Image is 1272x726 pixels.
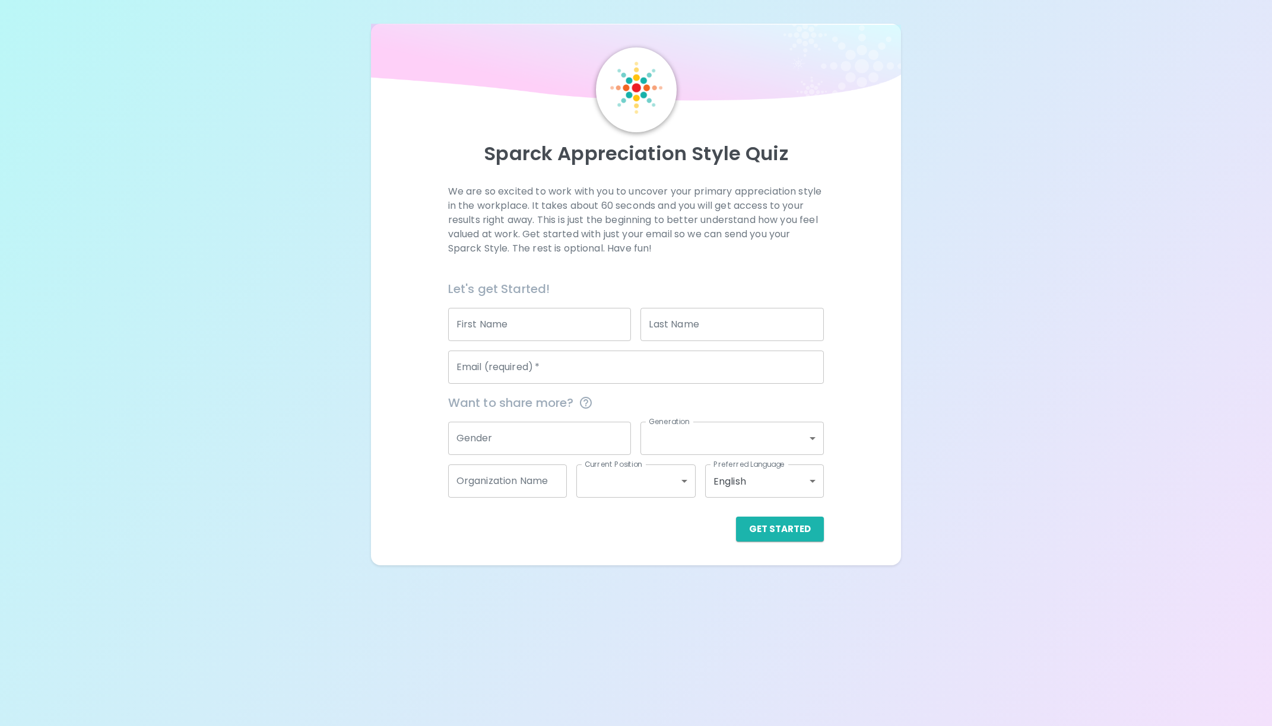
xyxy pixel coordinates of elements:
[610,62,662,114] img: Sparck Logo
[448,279,824,298] h6: Let's get Started!
[448,393,824,412] span: Want to share more?
[736,517,824,542] button: Get Started
[585,459,642,469] label: Current Position
[371,24,901,107] img: wave
[705,464,824,498] div: English
[649,416,690,426] label: Generation
[713,459,785,469] label: Preferred Language
[385,142,887,165] p: Sparck Appreciation Style Quiz
[579,396,593,410] svg: This information is completely confidential and only used for aggregated appreciation studies at ...
[448,184,824,256] p: We are so excited to work with you to uncover your primary appreciation style in the workplace. I...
